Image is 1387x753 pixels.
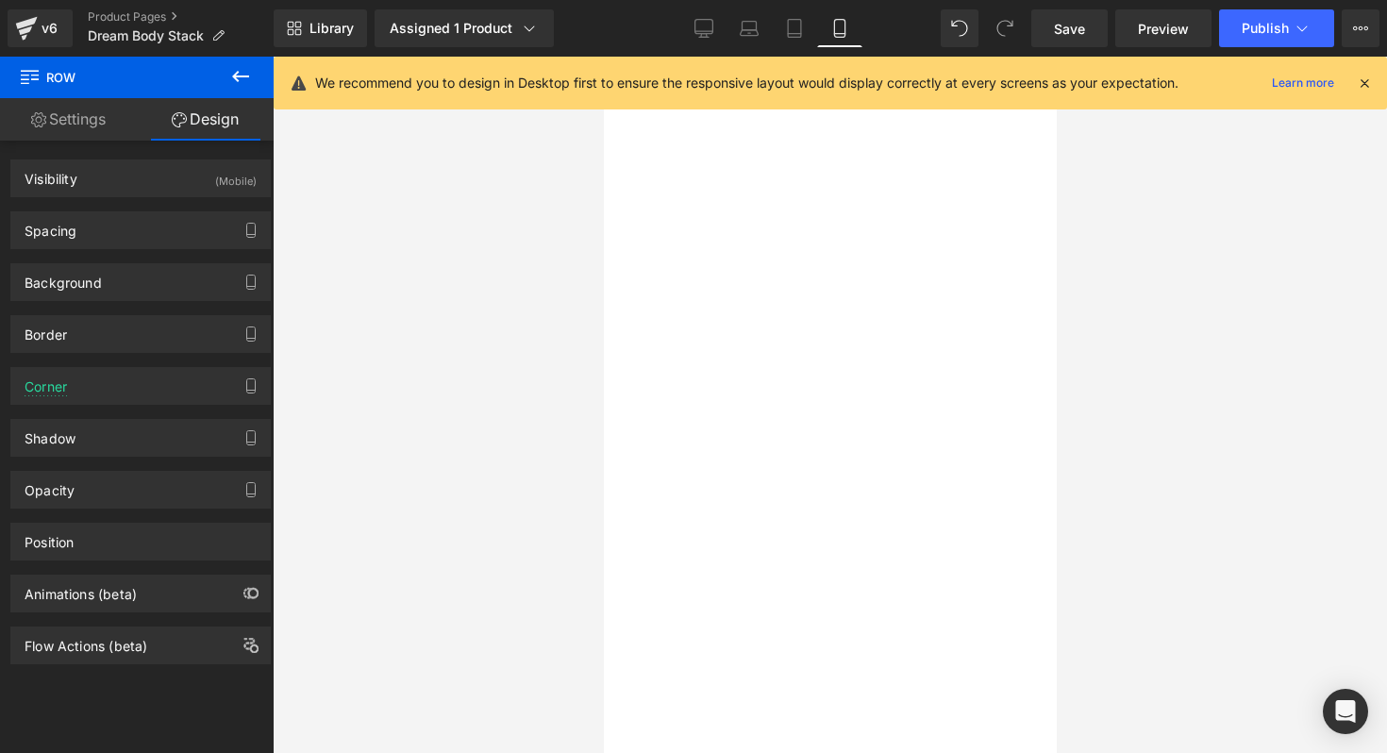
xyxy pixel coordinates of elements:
[727,9,772,47] a: Laptop
[1264,72,1342,94] a: Learn more
[25,264,102,291] div: Background
[1342,9,1379,47] button: More
[941,9,978,47] button: Undo
[390,19,539,38] div: Assigned 1 Product
[25,160,77,187] div: Visibility
[25,472,75,498] div: Opacity
[88,28,204,43] span: Dream Body Stack
[25,576,137,602] div: Animations (beta)
[817,9,862,47] a: Mobile
[1323,689,1368,734] div: Open Intercom Messenger
[1242,21,1289,36] span: Publish
[137,98,274,141] a: Design
[274,9,367,47] a: New Library
[38,16,61,41] div: v6
[88,9,274,25] a: Product Pages
[8,9,73,47] a: v6
[25,212,76,239] div: Spacing
[309,20,354,37] span: Library
[1219,9,1334,47] button: Publish
[25,627,147,654] div: Flow Actions (beta)
[315,73,1178,93] p: We recommend you to design in Desktop first to ensure the responsive layout would display correct...
[25,420,75,446] div: Shadow
[25,316,67,343] div: Border
[1115,9,1212,47] a: Preview
[25,524,74,550] div: Position
[1138,19,1189,39] span: Preview
[19,57,208,98] span: Row
[986,9,1024,47] button: Redo
[772,9,817,47] a: Tablet
[25,368,67,394] div: Corner
[1054,19,1085,39] span: Save
[215,160,257,192] div: (Mobile)
[681,9,727,47] a: Desktop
